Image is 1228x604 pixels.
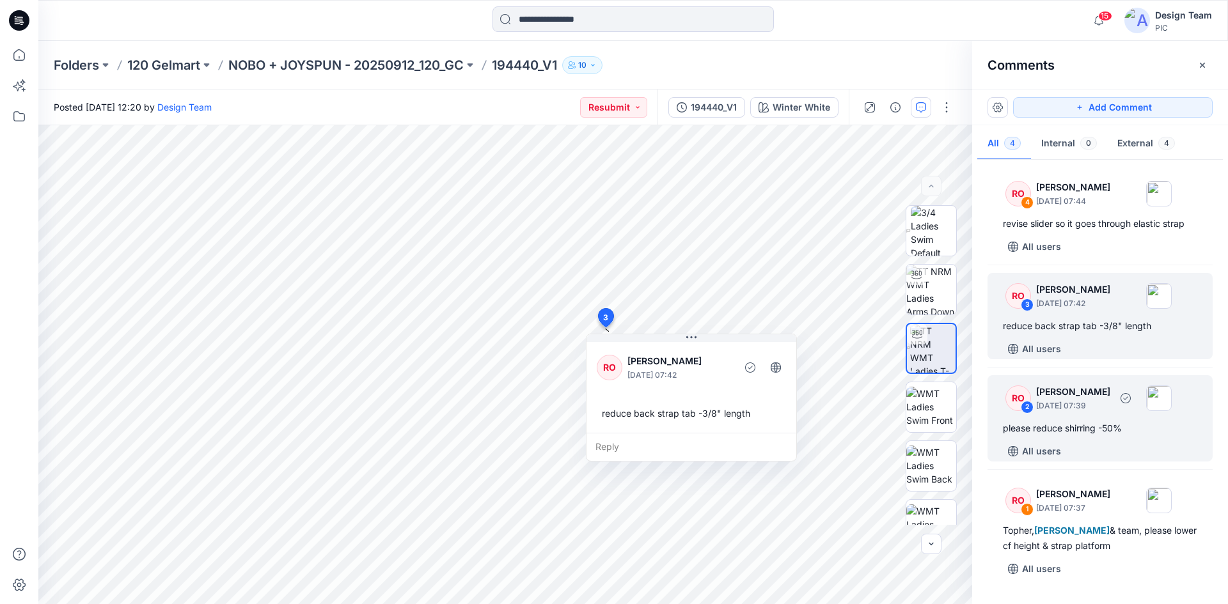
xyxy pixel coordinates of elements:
p: [DATE] 07:42 [1036,297,1110,310]
div: 2 [1021,401,1034,414]
img: TT NRM WMT Ladies T-Pose [910,324,956,373]
img: WMT Ladies Swim Front [906,387,956,427]
div: reduce back strap tab -3/8" length [1003,318,1197,334]
div: RO [1005,181,1031,206]
p: [DATE] 07:37 [1036,502,1110,515]
a: 120 Gelmart [127,56,200,74]
p: [PERSON_NAME] [1036,486,1110,502]
div: RO [1005,488,1031,513]
p: [DATE] 07:39 [1036,399,1110,412]
span: 15 [1098,11,1112,21]
button: Internal [1031,128,1107,160]
button: Winter White [750,97,838,118]
button: Add Comment [1013,97,1213,118]
p: 194440_V1 [492,56,557,74]
button: All users [1003,339,1066,359]
button: All users [1003,236,1066,257]
a: Design Team [157,102,212,112]
p: 10 [578,58,586,72]
button: 10 [562,56,602,74]
div: revise slider so it goes through elastic strap [1003,216,1197,231]
h2: Comments [988,58,1055,73]
div: Topher, & team, please lower cf height & strap platform [1003,523,1197,554]
button: External [1107,128,1185,160]
p: [DATE] 07:44 [1036,195,1110,208]
img: avatar [1124,8,1150,33]
button: All [977,128,1031,160]
img: WMT Ladies Swim Left [906,504,956,545]
p: All users [1022,561,1061,577]
button: 194440_V1 [668,97,745,118]
a: Folders [54,56,99,74]
div: 194440_V1 [691,100,737,114]
button: Details [885,97,906,118]
div: RO [1005,283,1031,309]
p: [PERSON_NAME] [627,353,732,369]
div: Design Team [1155,8,1212,23]
span: 4 [1004,137,1021,150]
p: [PERSON_NAME] [1036,282,1110,297]
span: 4 [1158,137,1175,150]
div: RO [1005,385,1031,411]
div: RO [597,355,622,380]
span: 3 [603,312,608,323]
p: All users [1022,341,1061,357]
button: All users [1003,559,1066,579]
div: reduce back strap tab -3/8" length [597,401,786,425]
img: WMT Ladies Swim Back [906,445,956,486]
p: [PERSON_NAME] [1036,180,1110,195]
span: 0 [1080,137,1097,150]
button: All users [1003,441,1066,461]
span: Posted [DATE] 12:20 by [54,100,212,114]
p: [DATE] 07:42 [627,369,732,382]
a: NOBO + JOYSPUN - 20250912_120_GC [228,56,464,74]
p: All users [1022,444,1061,459]
p: All users [1022,239,1061,254]
div: PIC [1155,23,1212,33]
img: 3/4 Ladies Swim Default [911,206,957,256]
div: 3 [1021,298,1034,311]
div: Reply [586,433,796,461]
div: Winter White [773,100,830,114]
div: 4 [1021,196,1034,209]
img: TT NRM WMT Ladies Arms Down [906,265,956,314]
span: [PERSON_NAME] [1034,525,1110,536]
p: [PERSON_NAME] [1036,384,1110,399]
div: 1 [1021,503,1034,516]
div: please reduce shirring -50% [1003,421,1197,436]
